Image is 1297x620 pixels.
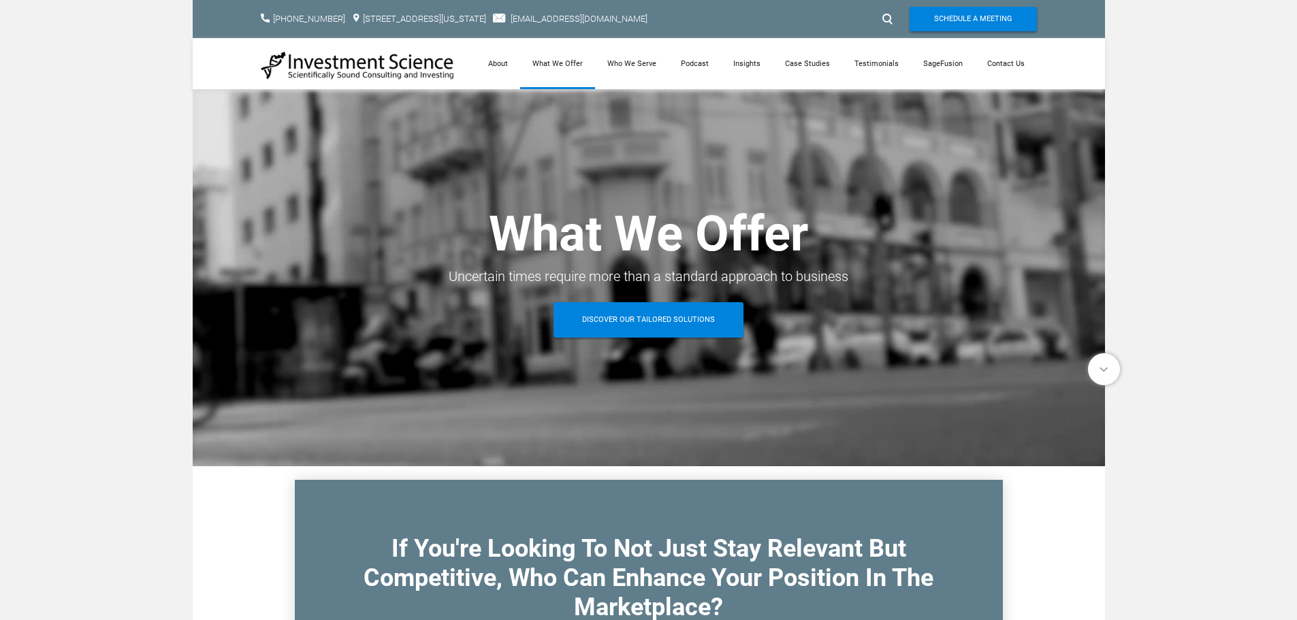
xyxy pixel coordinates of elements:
a: Discover Our Tailored Solutions [554,302,743,338]
a: Podcast [669,38,721,89]
a: [PHONE_NUMBER] [273,14,345,24]
a: Schedule A Meeting [910,7,1037,31]
a: Who We Serve [595,38,669,89]
div: Uncertain times require more than a standard approach to business [261,264,1037,289]
strong: What We Offer [489,205,808,263]
a: SageFusion [911,38,975,89]
a: Case Studies [773,38,842,89]
a: [STREET_ADDRESS][US_STATE]​ [363,14,486,24]
a: About [476,38,520,89]
span: Discover Our Tailored Solutions [582,302,715,338]
a: Contact Us [975,38,1037,89]
a: What We Offer [520,38,595,89]
a: [EMAIL_ADDRESS][DOMAIN_NAME] [511,14,647,24]
a: Insights [721,38,773,89]
img: Investment Science | NYC Consulting Services [261,50,455,80]
span: Schedule A Meeting [934,7,1012,31]
a: Testimonials [842,38,911,89]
